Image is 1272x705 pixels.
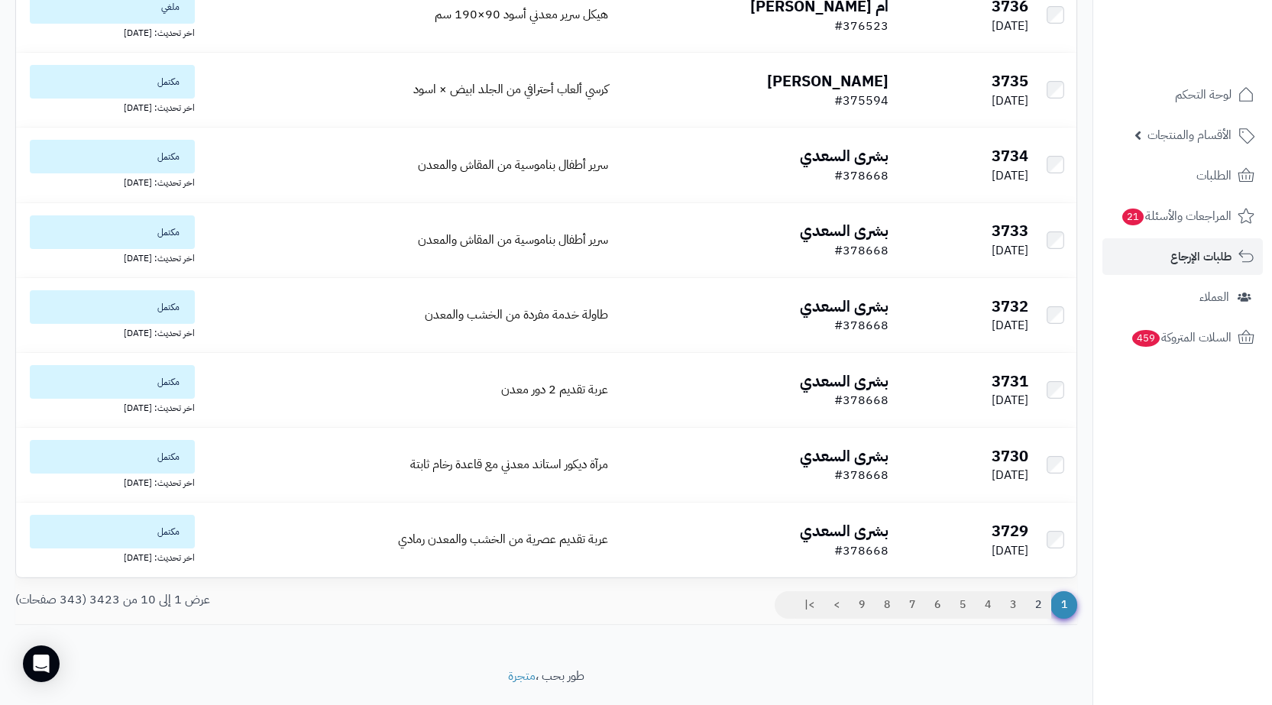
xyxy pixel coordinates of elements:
span: [DATE] [992,92,1028,110]
span: مكتمل [30,440,195,474]
span: #378668 [834,167,888,185]
span: 459 [1132,330,1160,347]
span: [DATE] [992,542,1028,560]
a: متجرة [508,667,536,685]
span: الطلبات [1196,165,1232,186]
a: لوحة التحكم [1102,76,1263,113]
b: 3735 [992,70,1028,92]
span: مكتمل [30,290,195,324]
span: مكتمل [30,365,195,399]
div: اخر تحديث: [DATE] [22,324,195,340]
div: اخر تحديث: [DATE] [22,474,195,490]
a: 7 [899,591,925,619]
span: [DATE] [992,391,1028,409]
a: عربة تقديم 2 دور معدن [501,380,608,399]
b: بشرى السعدي [800,295,888,318]
a: 8 [874,591,900,619]
a: مرآة ديكور استاند معدني مع قاعدة رخام ثابتة [410,455,608,474]
div: اخر تحديث: [DATE] [22,548,195,564]
span: [DATE] [992,167,1028,185]
a: 9 [849,591,875,619]
span: #376523 [834,17,888,35]
a: عربة تقديم عصرية من الخشب والمعدن رمادي [398,530,608,548]
span: #378668 [834,466,888,484]
b: بشرى السعدي [800,519,888,542]
b: بشرى السعدي [800,144,888,167]
span: طلبات الإرجاع [1170,246,1232,267]
a: هيكل سرير معدني أسود 90×190 سم [435,5,608,24]
a: >| [795,591,824,619]
span: [DATE] [992,466,1028,484]
span: #378668 [834,316,888,335]
span: #378668 [834,241,888,260]
a: السلات المتروكة459 [1102,319,1263,356]
b: 3732 [992,295,1028,318]
b: بشرى السعدي [800,445,888,467]
span: مكتمل [30,65,195,99]
a: طلبات الإرجاع [1102,238,1263,275]
b: 3730 [992,445,1028,467]
b: 3733 [992,219,1028,242]
a: العملاء [1102,279,1263,315]
a: سرير أطفال بناموسية من المقاش والمعدن [418,231,608,249]
b: [PERSON_NAME] [767,70,888,92]
span: [DATE] [992,241,1028,260]
b: 3734 [992,144,1028,167]
span: المراجعات والأسئلة [1121,205,1232,227]
a: كرسي ألعاب أحترافي من الجلد ابيض × اسود [413,80,608,99]
span: مكتمل [30,140,195,173]
div: Open Intercom Messenger [23,645,60,682]
div: اخر تحديث: [DATE] [22,249,195,265]
a: طاولة خدمة مفردة من الخشب والمعدن [425,306,608,324]
a: 5 [950,591,976,619]
a: 4 [975,591,1001,619]
span: 1 [1050,591,1077,619]
b: 3731 [992,370,1028,393]
div: عرض 1 إلى 10 من 3423 (343 صفحات) [4,591,546,609]
a: سرير أطفال بناموسية من المقاش والمعدن [418,156,608,174]
span: الأقسام والمنتجات [1147,125,1232,146]
span: العملاء [1199,286,1229,308]
a: 6 [924,591,950,619]
span: 21 [1122,209,1144,225]
span: مكتمل [30,215,195,249]
b: بشرى السعدي [800,219,888,242]
b: بشرى السعدي [800,370,888,393]
span: #378668 [834,391,888,409]
a: 2 [1025,591,1051,619]
a: > [824,591,850,619]
div: اخر تحديث: [DATE] [22,24,195,40]
span: [DATE] [992,316,1028,335]
div: اخر تحديث: [DATE] [22,399,195,415]
span: السلات المتروكة [1131,327,1232,348]
span: [DATE] [992,17,1028,35]
a: الطلبات [1102,157,1263,194]
span: #375594 [834,92,888,110]
span: #378668 [834,542,888,560]
div: اخر تحديث: [DATE] [22,173,195,189]
span: لوحة التحكم [1175,84,1232,105]
a: 3 [1000,591,1026,619]
span: مكتمل [30,515,195,548]
b: 3729 [992,519,1028,542]
a: المراجعات والأسئلة21 [1102,198,1263,234]
div: اخر تحديث: [DATE] [22,99,195,115]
